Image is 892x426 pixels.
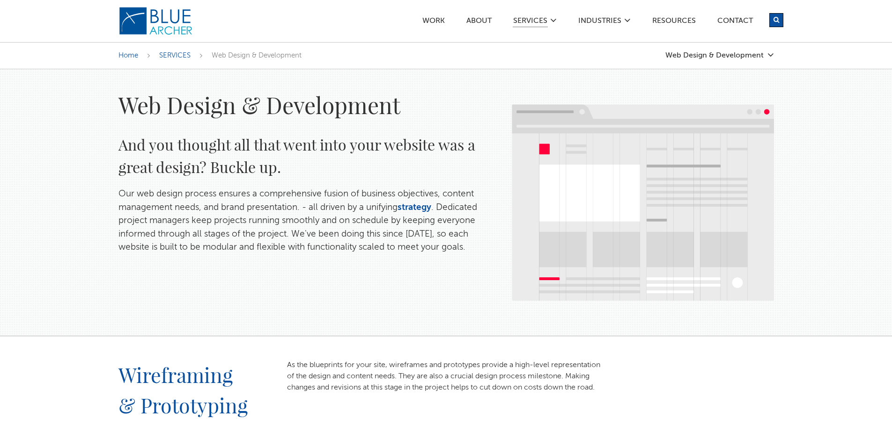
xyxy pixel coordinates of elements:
a: SERVICES [159,52,191,59]
span: Web Design & Development [212,52,302,59]
a: Web Design & Development [665,51,774,59]
a: Work [422,17,445,27]
a: ABOUT [466,17,492,27]
a: Industries [578,17,622,27]
a: strategy [398,203,431,212]
a: SERVICES [513,17,548,28]
a: Resources [652,17,696,27]
p: Our web design process ensures a comprehensive fusion of business objectives, content management ... [118,188,493,254]
img: Blue Archer Logo [118,7,193,36]
p: As the blueprints for your site, wireframes and prototypes provide a high-level representation of... [287,360,605,393]
h1: Web Design & Development [118,90,493,119]
a: Contact [717,17,753,27]
a: Home [118,52,138,59]
img: what%2Dwe%2Ddo%2DWebdesign%2D%281%29.png [512,104,774,301]
h2: And you thought all that went into your website was a great design? Buckle up. [118,133,493,178]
